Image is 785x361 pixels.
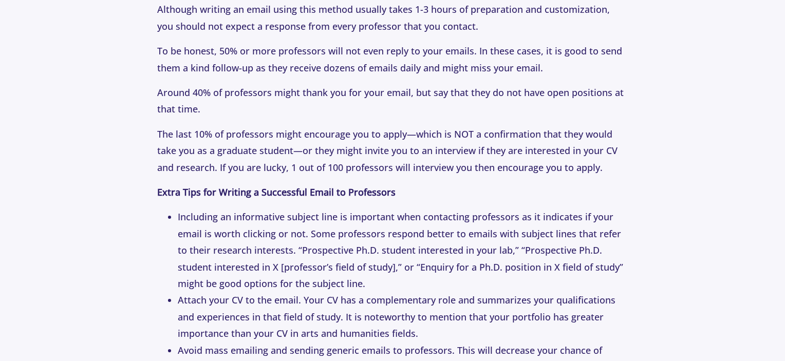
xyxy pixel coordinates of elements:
[157,126,628,176] p: The last 10% of professors might encourage you to apply—which is NOT a confirmation that they wou...
[157,84,628,118] p: Around 40% of professors might thank you for your email, but say that they do not have open posit...
[178,208,628,292] li: Including an informative subject line is important when contacting professors as it indicates if ...
[157,186,396,198] strong: Extra Tips for Writing a Successful Email to Professors
[157,43,628,76] p: To be honest, 50% or more professors will not even reply to your emails. In these cases, it is go...
[157,1,628,34] p: Although writing an email using this method usually takes 1-3 hours of preparation and customizat...
[178,292,628,341] li: Attach your CV to the email. Your CV has a complementary role and summarizes your qualifications ...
